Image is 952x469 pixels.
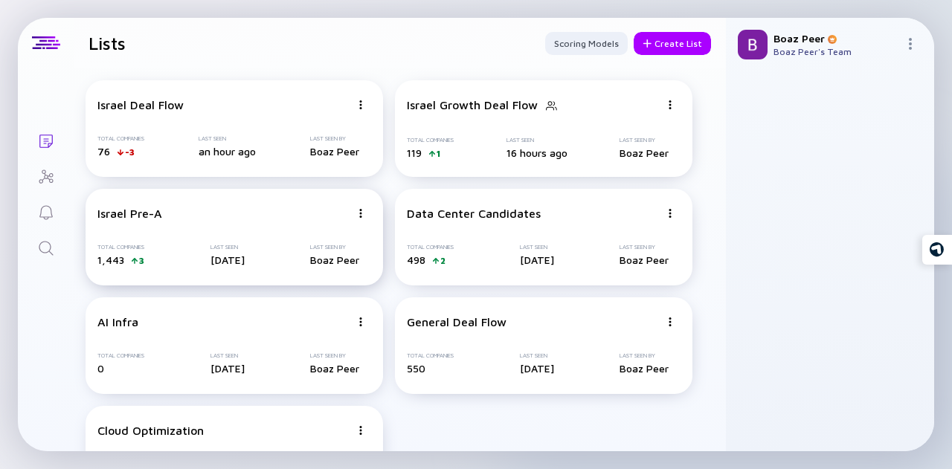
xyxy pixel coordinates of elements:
div: Boaz Peer [310,362,359,375]
div: [DATE] [520,253,554,266]
div: Israel Growth Deal Flow [407,98,538,111]
img: Boaz Profile Picture [738,30,768,59]
div: Boaz Peer's Team [773,46,898,57]
span: 119 [407,146,422,159]
img: Menu [666,209,675,218]
a: Investor Map [18,158,74,193]
button: Scoring Models [545,32,628,55]
div: [DATE] [210,253,245,266]
div: Last Seen By [310,135,359,142]
span: 1,443 [97,253,124,266]
div: [DATE] [210,362,245,375]
div: -3 [125,146,135,158]
div: Last Seen By [310,244,359,250]
div: Boaz Peer [310,145,359,158]
div: Israel Deal Flow [97,98,184,111]
div: Last Seen By [620,352,669,359]
div: Boaz Peer [620,362,669,375]
img: Menu [356,209,365,218]
button: Create List [634,32,711,55]
div: Total Companies [97,352,144,359]
span: 0 [97,362,104,375]
div: Data Center Candidates [407,207,541,220]
a: Search [18,229,74,265]
div: Boaz Peer [310,253,359,266]
span: 550 [407,362,425,375]
div: Last Seen [210,244,245,250]
div: Boaz Peer [620,146,669,159]
div: Total Companies [97,135,144,142]
div: 2 [440,255,446,266]
div: Last Seen [210,352,245,359]
div: Israel Pre-A [97,207,162,220]
div: Last Seen By [620,137,669,143]
div: Last Seen By [620,244,669,250]
div: Last Seen [520,244,554,250]
div: [DATE] [520,362,554,375]
span: 76 [97,145,110,158]
div: Last Seen [506,137,567,143]
img: Menu [356,426,365,435]
div: AI Infra [97,315,138,329]
div: 1 [437,148,440,159]
img: Menu [356,100,365,109]
a: Lists [18,122,74,158]
div: Last Seen [520,352,554,359]
div: Total Companies [407,244,454,250]
img: Menu [666,100,675,109]
div: Boaz Peer [620,253,669,266]
h1: Lists [89,33,126,54]
div: an hour ago [199,145,256,158]
span: 498 [407,253,425,266]
div: Total Companies [97,244,144,250]
div: Last Seen [199,135,256,142]
img: Menu [666,317,675,326]
div: Cloud Optimization [97,424,204,437]
div: 3 [139,255,144,266]
div: 16 hours ago [506,146,567,159]
div: General Deal Flow [407,315,506,329]
div: Total Companies [407,352,454,359]
img: Menu [904,38,916,50]
div: Last Seen By [310,352,359,359]
a: Reminders [18,193,74,229]
div: Boaz Peer [773,32,898,45]
div: Total Companies [407,137,454,143]
img: Menu [356,317,365,326]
